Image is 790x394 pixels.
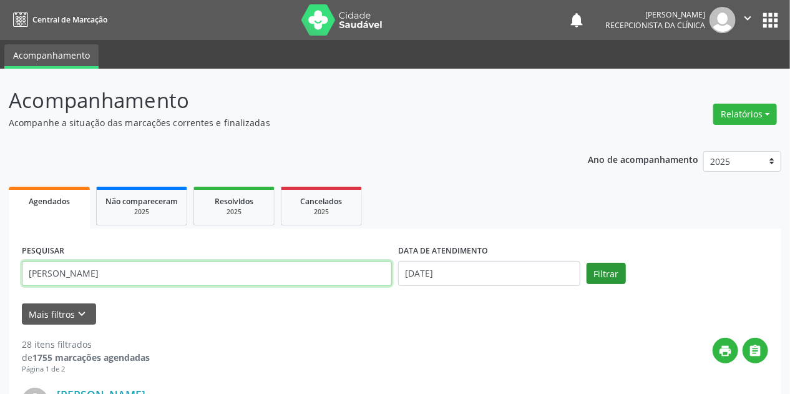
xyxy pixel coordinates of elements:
[9,9,107,30] a: Central de Marcação
[105,196,178,207] span: Não compareceram
[588,151,699,167] p: Ano de acompanhamento
[22,338,150,351] div: 28 itens filtrados
[105,207,178,217] div: 2025
[605,20,705,31] span: Recepcionista da clínica
[22,364,150,375] div: Página 1 de 2
[749,344,763,358] i: 
[9,85,550,116] p: Acompanhamento
[32,14,107,25] span: Central de Marcação
[587,263,626,284] button: Filtrar
[29,196,70,207] span: Agendados
[710,7,736,33] img: img
[759,9,781,31] button: apps
[719,344,733,358] i: print
[713,338,738,363] button: print
[605,9,705,20] div: [PERSON_NAME]
[215,196,253,207] span: Resolvidos
[32,352,150,363] strong: 1755 marcações agendadas
[301,196,343,207] span: Cancelados
[9,116,550,129] p: Acompanhe a situação das marcações correntes e finalizadas
[713,104,777,125] button: Relatórios
[398,261,580,286] input: Selecione um intervalo
[22,261,392,286] input: Nome, CNS
[743,338,768,363] button: 
[568,11,585,29] button: notifications
[4,44,99,69] a: Acompanhamento
[290,207,353,217] div: 2025
[76,307,89,321] i: keyboard_arrow_down
[22,303,96,325] button: Mais filtroskeyboard_arrow_down
[398,242,488,261] label: DATA DE ATENDIMENTO
[741,11,754,25] i: 
[203,207,265,217] div: 2025
[736,7,759,33] button: 
[22,351,150,364] div: de
[22,242,64,261] label: PESQUISAR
